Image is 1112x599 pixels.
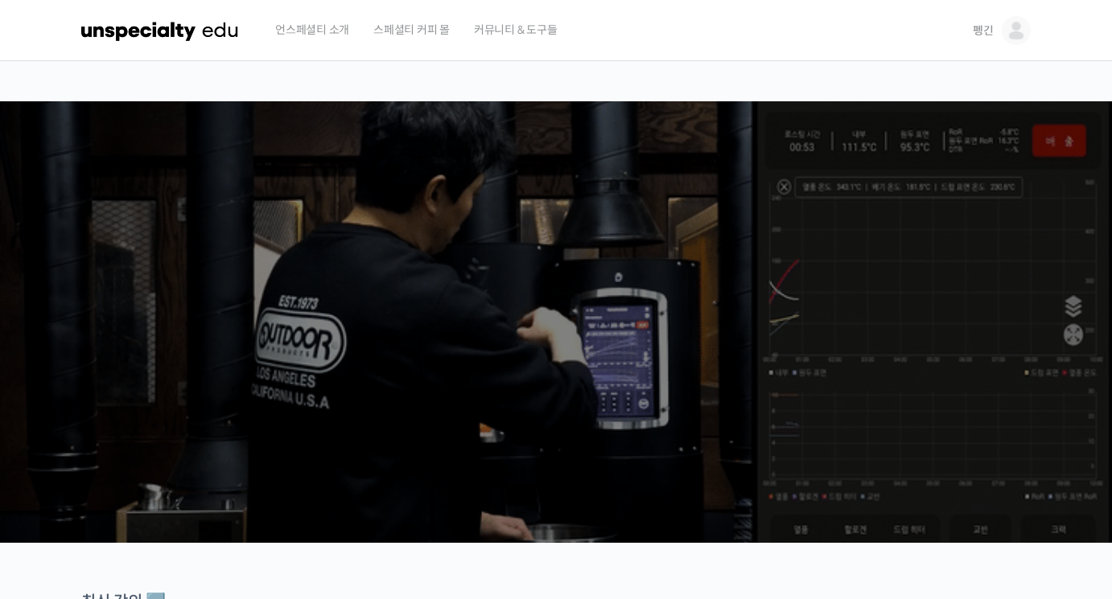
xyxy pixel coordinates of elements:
[16,334,1096,357] p: 시간과 장소에 구애받지 않고, 검증된 커리큘럼으로
[973,23,994,38] span: 펭긴
[16,246,1096,327] p: [PERSON_NAME]을 다하는 당신을 위해, 최고와 함께 만든 커피 클래스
